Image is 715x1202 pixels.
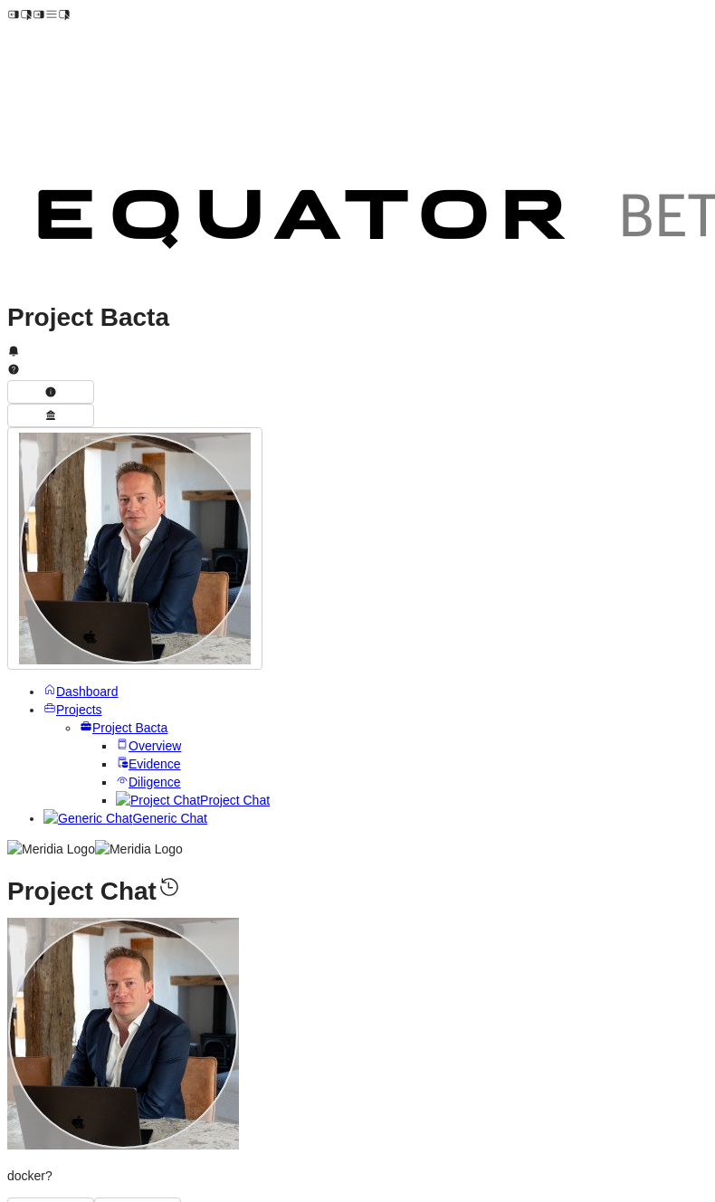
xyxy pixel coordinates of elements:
[7,1167,708,1185] p: docker?
[116,757,181,771] a: Evidence
[56,702,102,717] span: Projects
[43,702,102,717] a: Projects
[129,775,181,789] span: Diligence
[80,720,167,735] a: Project Bacta
[116,793,270,807] a: Project ChatProject Chat
[116,775,181,789] a: Diligence
[92,720,167,735] span: Project Bacta
[200,793,270,807] span: Project Chat
[7,918,239,1150] img: Profile Icon
[132,811,206,825] span: Generic Chat
[43,809,132,827] img: Generic Chat
[43,811,207,825] a: Generic ChatGeneric Chat
[19,433,251,664] img: Profile Icon
[129,739,181,753] span: Overview
[7,309,708,327] h1: Project Bacta
[7,840,95,858] img: Meridia Logo
[116,791,200,809] img: Project Chat
[116,739,181,753] a: Overview
[7,918,708,1154] div: Jon Brookes
[129,757,181,771] span: Evidence
[43,684,119,699] a: Dashboard
[95,840,183,858] img: Meridia Logo
[7,874,708,901] h1: Project Chat
[56,684,119,699] span: Dashboard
